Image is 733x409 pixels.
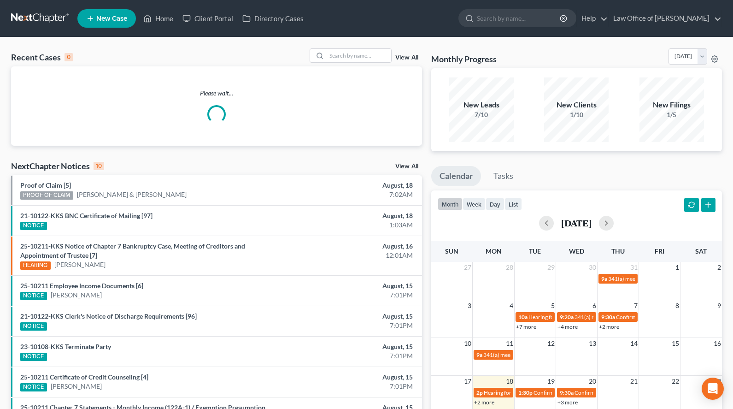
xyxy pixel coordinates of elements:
span: 12 [546,338,556,349]
div: NOTICE [20,292,47,300]
div: August, 16 [288,242,413,251]
div: 10 [94,162,104,170]
button: list [504,198,522,210]
span: 9a [601,275,607,282]
a: Tasks [485,166,522,186]
a: +7 more [516,323,536,330]
h3: Monthly Progress [431,53,497,65]
span: Hearing for [PERSON_NAME] [528,314,600,320]
a: [PERSON_NAME] [54,260,106,269]
a: View All [395,163,418,170]
a: Calendar [431,166,481,186]
span: 9a [476,351,482,358]
div: New Filings [639,100,704,110]
span: 15 [671,338,680,349]
span: Tue [529,247,541,255]
span: 341(a) meeting for [PERSON_NAME] & [PERSON_NAME] [483,351,621,358]
div: 7:01PM [288,321,413,330]
a: Client Portal [178,10,238,27]
a: Directory Cases [238,10,308,27]
a: 25-10211-KKS Notice of Chapter 7 Bankruptcy Case, Meeting of Creditors and Appointment of Trustee... [20,242,245,259]
button: month [438,198,463,210]
button: week [463,198,486,210]
div: 7:01PM [288,290,413,300]
div: August, 18 [288,181,413,190]
div: 0 [65,53,73,61]
div: NOTICE [20,383,47,391]
div: New Leads [449,100,514,110]
p: Please wait... [11,89,422,98]
div: PROOF OF CLAIM [20,191,73,200]
span: 23 [713,376,722,387]
span: Confirmation hearing for [PERSON_NAME] [575,389,679,396]
span: 6 [592,300,597,311]
span: 9 [716,300,722,311]
span: Hearing for Celebration Pointe Holdings, LLC [484,389,592,396]
div: August, 15 [288,342,413,351]
div: Recent Cases [11,52,73,63]
a: Law Office of [PERSON_NAME] [609,10,721,27]
div: NOTICE [20,322,47,331]
span: 2 [716,262,722,273]
span: 14 [629,338,639,349]
span: 20 [588,376,597,387]
span: 21 [629,376,639,387]
span: 341(a) meeting for [PERSON_NAME] [608,275,697,282]
div: 1/5 [639,110,704,119]
a: Home [139,10,178,27]
a: +3 more [557,399,578,406]
div: August, 15 [288,312,413,321]
span: 22 [671,376,680,387]
a: View All [395,54,418,61]
a: 23-10108-KKS Terminate Party [20,343,111,350]
div: HEARING [20,261,51,270]
span: 16 [713,338,722,349]
span: Sun [445,247,458,255]
span: New Case [96,15,127,22]
span: Confirmation hearing for [PERSON_NAME] [616,314,721,320]
span: Wed [569,247,584,255]
div: 7:02AM [288,190,413,199]
div: NOTICE [20,353,47,361]
span: 7 [633,300,639,311]
span: 29 [546,262,556,273]
div: NOTICE [20,222,47,230]
a: [PERSON_NAME] [51,382,102,391]
div: August, 18 [288,211,413,220]
span: 13 [588,338,597,349]
span: Thu [611,247,625,255]
div: 7:01PM [288,382,413,391]
div: Open Intercom Messenger [702,378,724,400]
input: Search by name... [327,49,391,62]
span: 30 [588,262,597,273]
span: 1 [674,262,680,273]
div: 12:01AM [288,251,413,260]
span: Fri [655,247,664,255]
a: Proof of Claim [5] [20,181,71,189]
span: 28 [505,262,514,273]
a: +4 more [557,323,578,330]
span: 9:30a [560,389,574,396]
a: Help [577,10,608,27]
button: day [486,198,504,210]
div: 1/10 [544,110,609,119]
a: 25-10211 Certificate of Credit Counseling [4] [20,373,148,381]
input: Search by name... [477,10,561,27]
span: 10a [518,314,528,320]
span: 18 [505,376,514,387]
span: 5 [550,300,556,311]
span: 10 [463,338,472,349]
div: New Clients [544,100,609,110]
div: 1:03AM [288,220,413,230]
span: Mon [486,247,502,255]
a: +2 more [474,399,494,406]
div: August, 15 [288,281,413,290]
span: 341(a) meeting for [PERSON_NAME] [575,314,663,320]
span: 11 [505,338,514,349]
span: Sat [695,247,707,255]
a: 21-10122-KKS Clerk's Notice of Discharge Requirements [96] [20,312,197,320]
span: 31 [629,262,639,273]
a: +2 more [599,323,619,330]
span: 17 [463,376,472,387]
a: [PERSON_NAME] [51,290,102,300]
